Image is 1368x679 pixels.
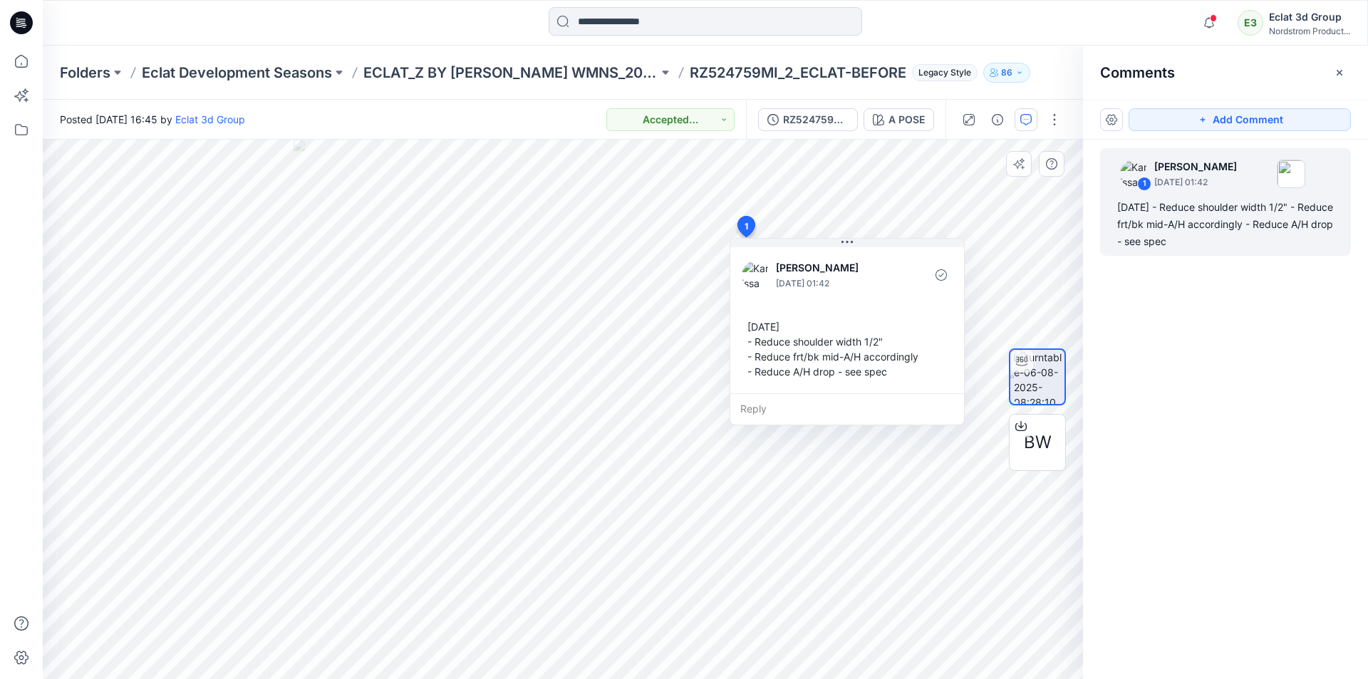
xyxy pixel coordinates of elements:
[60,63,110,83] a: Folders
[175,113,245,125] a: Eclat 3d Group
[783,112,849,128] div: RZ524759MI_2_ECLAT
[776,276,892,291] p: [DATE] 01:42
[1014,350,1064,404] img: turntable-06-08-2025-08:28:10
[1129,108,1351,131] button: Add Comment
[986,108,1009,131] button: Details
[888,112,925,128] div: A POSE
[1154,175,1237,190] p: [DATE] 01:42
[730,393,964,425] div: Reply
[1117,199,1334,250] div: [DATE] - Reduce shoulder width 1/2" - Reduce frt/bk mid-A/H accordingly - Reduce A/H drop - see spec
[1154,158,1237,175] p: [PERSON_NAME]
[1001,65,1012,81] p: 86
[60,112,245,127] span: Posted [DATE] 16:45 by
[363,63,658,83] a: ECLAT_Z BY [PERSON_NAME] WMNS_2026_Q1
[906,63,978,83] button: Legacy Style
[1269,9,1350,26] div: Eclat 3d Group
[1137,177,1151,191] div: 1
[142,63,332,83] a: Eclat Development Seasons
[758,108,858,131] button: RZ524759MI_2_ECLAT
[1269,26,1350,36] div: Nordstrom Product...
[912,64,978,81] span: Legacy Style
[690,63,906,83] p: RZ524759MI_2_ECLAT-BEFORE
[864,108,934,131] button: A POSE
[742,261,770,289] img: Karissa Lew
[745,220,748,233] span: 1
[1120,160,1149,188] img: Karissa Lew
[1100,64,1175,81] h2: Comments
[1024,430,1052,455] span: BW
[742,313,953,385] div: [DATE] - Reduce shoulder width 1/2" - Reduce frt/bk mid-A/H accordingly - Reduce A/H drop - see spec
[1238,10,1263,36] div: E3
[776,259,892,276] p: [PERSON_NAME]
[983,63,1030,83] button: 86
